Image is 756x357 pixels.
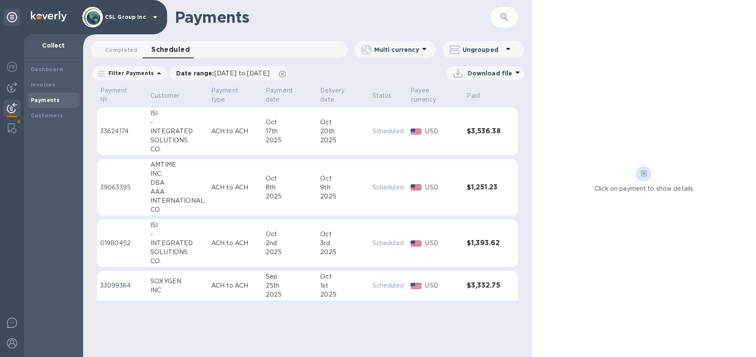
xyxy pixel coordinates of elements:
div: CO [150,205,204,214]
p: Payment № [100,86,132,104]
p: Payment type [211,86,248,104]
div: 2025 [266,290,313,299]
div: 2nd [266,239,313,248]
span: Completed [105,45,138,54]
p: USD [425,127,460,136]
div: 2025 [320,192,365,201]
p: Collect [31,41,76,50]
span: Payment date [266,86,313,104]
div: INC [150,286,204,295]
b: Payments [31,97,60,103]
div: Oct [266,230,313,239]
div: INTERNATIONAL [150,196,204,205]
div: 1st [320,281,365,290]
b: Invoices [31,81,55,88]
div: Sep [266,272,313,281]
div: SOXYGEN [150,277,204,286]
span: [DATE] to [DATE] [214,70,270,77]
span: Customer [150,91,191,100]
p: USD [425,239,460,248]
img: Logo [31,11,67,21]
span: Payment type [211,86,259,104]
p: Payment date [266,86,302,104]
div: - [150,118,204,127]
b: Customers [31,112,63,119]
img: USD [411,283,422,289]
p: Scheduled [372,281,404,290]
p: 01980452 [100,239,144,248]
h3: $1,251.23 [467,183,501,192]
p: USD [425,183,460,192]
p: CSL Group Inc [105,14,148,20]
div: Oct [320,174,365,183]
div: 25th [266,281,313,290]
p: Payee currency [411,86,449,104]
div: 2025 [320,290,365,299]
div: CO. [150,257,204,266]
p: Scheduled [372,127,404,136]
span: Status [372,91,403,100]
p: Customer [150,91,180,100]
img: USD [411,184,422,190]
div: 2025 [320,136,365,145]
div: 3rd [320,239,365,248]
div: AMTIME [150,160,204,169]
div: AAA [150,187,204,196]
div: 17th [266,127,313,136]
div: - [150,230,204,239]
img: Foreign exchange [7,62,17,72]
div: Oct [320,272,365,281]
h1: Payments [175,8,491,26]
p: Scheduled [372,239,404,248]
p: Ungrouped [462,45,503,54]
p: Download file [468,69,513,78]
p: 33099364 [100,281,144,290]
h3: $3,332.75 [467,282,501,290]
div: Oct [266,118,313,127]
div: INC. [150,169,204,178]
p: Delivery date [320,86,354,104]
p: Filter Payments [105,69,154,77]
p: 39063395 [100,183,144,192]
div: SOLUTIONS [150,136,204,145]
div: Oct [266,174,313,183]
div: Oct [320,230,365,239]
div: 2025 [266,248,313,257]
p: Scheduled [372,183,404,192]
div: INTEGRATED [150,239,204,248]
p: Multi currency [374,45,419,54]
div: Oct [320,118,365,127]
div: SOLUTIONS [150,248,204,257]
div: INTEGRATED [150,127,204,136]
span: Paid [467,91,492,100]
p: Date range : [176,69,274,78]
div: 8th [266,183,313,192]
div: 2025 [266,136,313,145]
div: ISI [150,221,204,230]
p: ACH to ACH [211,239,259,248]
div: 9th [320,183,365,192]
p: 33624174 [100,127,144,136]
div: CO. [150,145,204,154]
div: ISI [150,109,204,118]
div: Unpin categories [3,9,21,26]
p: ACH to ACH [211,183,259,192]
span: Payment № [100,86,144,104]
h3: $3,536.38 [467,127,501,135]
div: 20th [320,127,365,136]
span: Scheduled [151,44,190,56]
div: 2025 [266,192,313,201]
p: Paid [467,91,480,100]
div: DBA [150,178,204,187]
p: ACH to ACH [211,127,259,136]
b: Dashboard [31,66,63,72]
span: Payee currency [411,86,460,104]
p: Click on payment to show details [594,184,693,193]
img: USD [411,129,422,135]
div: Date range:[DATE] to [DATE] [169,66,288,80]
span: Delivery date [320,86,365,104]
h3: $1,393.62 [467,239,501,247]
div: 2025 [320,248,365,257]
p: Status [372,91,392,100]
p: USD [425,281,460,290]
